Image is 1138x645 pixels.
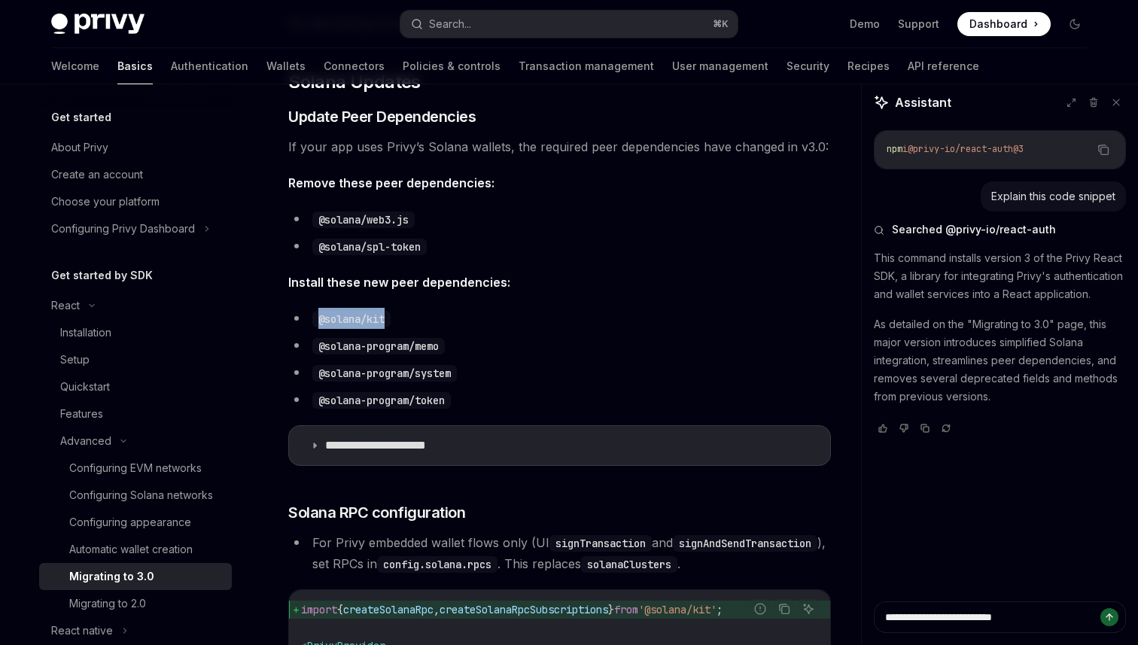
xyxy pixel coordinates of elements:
[51,266,153,284] h5: Get started by SDK
[874,315,1126,406] p: As detailed on the "Migrating to 3.0" page, this major version introduces simplified Solana integ...
[51,14,145,35] img: dark logo
[400,11,738,38] button: Search...⌘K
[787,48,829,84] a: Security
[850,17,880,32] a: Demo
[69,595,146,613] div: Migrating to 2.0
[892,222,1056,237] span: Searched @privy-io/react-auth
[937,421,955,436] button: Reload last chat
[60,432,111,450] div: Advanced
[887,143,902,155] span: npm
[51,297,80,315] div: React
[908,48,979,84] a: API reference
[60,405,103,423] div: Features
[51,108,111,126] h5: Get started
[51,166,143,184] div: Create an account
[874,601,1126,633] textarea: Ask a question...
[429,15,471,33] div: Search...
[288,532,831,574] li: For Privy embedded wallet flows only (UI and ), set RPCs in . This replaces .
[39,536,232,563] a: Automatic wallet creation
[39,563,232,590] a: Migrating to 3.0
[519,48,654,84] a: Transaction management
[312,211,415,228] code: @solana/web3.js
[69,486,213,504] div: Configuring Solana networks
[51,220,195,238] div: Configuring Privy Dashboard
[51,622,113,640] div: React native
[1094,140,1113,160] button: Copy the contents from the code block
[288,136,831,157] span: If your app uses Privy’s Solana wallets, the required peer dependencies have changed in v3.0:
[324,48,385,84] a: Connectors
[39,455,232,482] a: Configuring EVM networks
[69,540,193,558] div: Automatic wallet creation
[39,373,232,400] a: Quickstart
[69,567,154,586] div: Migrating to 3.0
[581,556,677,573] code: solanaClusters
[39,482,232,509] a: Configuring Solana networks
[51,138,108,157] div: About Privy
[969,17,1027,32] span: Dashboard
[1100,608,1118,626] button: Send message
[902,143,908,155] span: i
[39,617,135,644] button: React native
[847,48,890,84] a: Recipes
[171,48,248,84] a: Authentication
[288,106,476,127] span: Update Peer Dependencies
[874,421,892,436] button: Vote that response was good
[288,175,494,190] strong: Remove these peer dependencies:
[39,134,232,161] a: About Privy
[312,338,445,354] code: @solana-program/memo
[916,421,934,436] button: Copy chat response
[51,48,99,84] a: Welcome
[117,48,153,84] a: Basics
[898,17,939,32] a: Support
[39,509,232,536] a: Configuring appearance
[60,351,90,369] div: Setup
[60,378,110,396] div: Quickstart
[288,275,510,290] strong: Install these new peer dependencies:
[991,189,1115,204] div: Explain this code snippet
[403,48,501,84] a: Policies & controls
[549,535,652,552] code: signTransaction
[39,188,232,215] a: Choose your platform
[39,292,102,319] button: React
[312,311,391,327] code: @solana/kit
[39,400,232,427] a: Features
[69,513,191,531] div: Configuring appearance
[51,193,160,211] div: Choose your platform
[874,222,1126,237] button: Searched @privy-io/react-auth
[895,93,951,111] span: Assistant
[39,427,134,455] button: Advanced
[312,392,451,409] code: @solana-program/token
[69,459,202,477] div: Configuring EVM networks
[672,48,768,84] a: User management
[266,48,306,84] a: Wallets
[312,239,427,255] code: @solana/spl-token
[908,143,1024,155] span: @privy-io/react-auth@3
[713,18,729,30] span: ⌘ K
[288,502,465,523] span: Solana RPC configuration
[874,249,1126,303] p: This command installs version 3 of the Privy React SDK, a library for integrating Privy's authent...
[1063,12,1087,36] button: Toggle dark mode
[39,215,218,242] button: Configuring Privy Dashboard
[673,535,817,552] code: signAndSendTransaction
[957,12,1051,36] a: Dashboard
[60,324,111,342] div: Installation
[895,421,913,436] button: Vote that response was not good
[39,319,232,346] a: Installation
[39,590,232,617] a: Migrating to 2.0
[39,161,232,188] a: Create an account
[312,365,457,382] code: @solana-program/system
[377,556,497,573] code: config.solana.rpcs
[39,346,232,373] a: Setup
